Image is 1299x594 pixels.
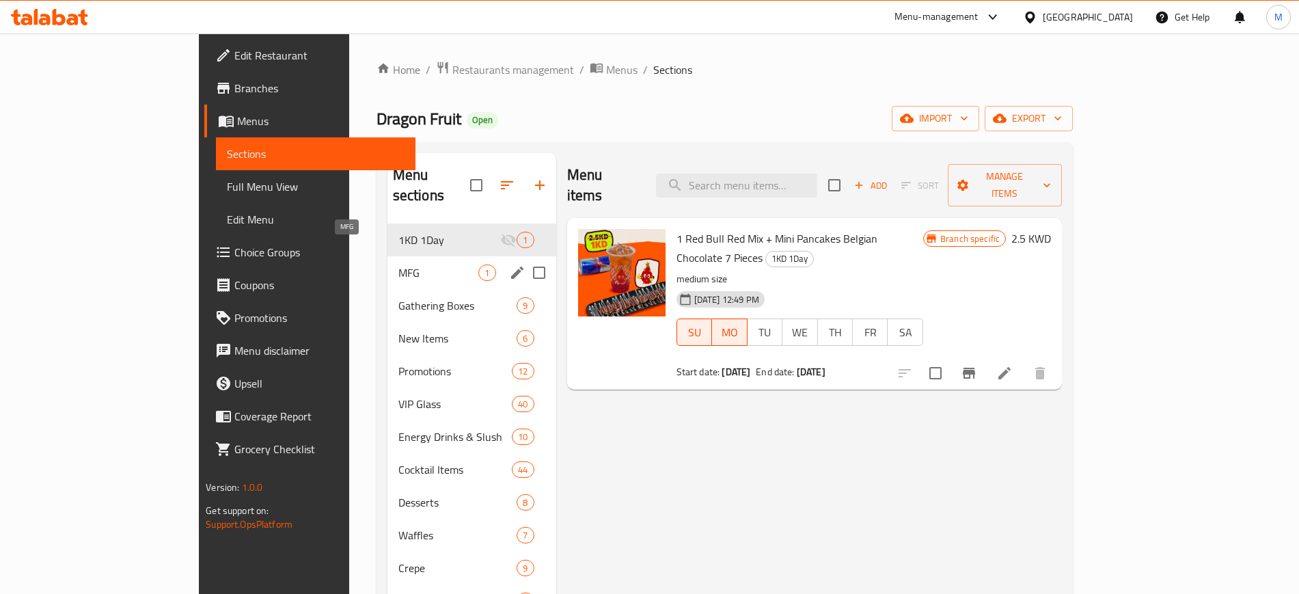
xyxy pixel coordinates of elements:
[676,228,877,268] span: 1 Red Bull Red Mix + Mini Pancakes Belgian Chocolate 7 Pieces
[512,363,534,379] div: items
[398,494,517,511] span: Desserts
[234,342,405,359] span: Menu disclaimer
[858,323,882,342] span: FR
[747,319,782,346] button: TU
[1043,10,1133,25] div: [GEOGRAPHIC_DATA]
[517,332,533,345] span: 6
[903,110,968,127] span: import
[387,519,556,552] div: Waffles7
[523,169,556,202] button: Add section
[216,137,415,170] a: Sections
[656,174,817,198] input: search
[517,527,534,543] div: items
[387,420,556,453] div: Energy Drinks & Slush10
[387,486,556,519] div: Desserts8
[676,363,720,381] span: Start date:
[996,365,1013,381] a: Edit menu item
[643,62,648,78] li: /
[782,319,817,346] button: WE
[753,323,777,342] span: TU
[204,433,415,465] a: Grocery Checklist
[216,170,415,203] a: Full Menu View
[387,322,556,355] div: New Items6
[204,72,415,105] a: Branches
[517,297,534,314] div: items
[234,310,405,326] span: Promotions
[387,289,556,322] div: Gathering Boxes9
[387,388,556,420] div: VIP Glass40
[893,323,917,342] span: SA
[517,562,533,575] span: 9
[683,323,707,342] span: SU
[387,453,556,486] div: Cocktail Items44
[512,461,534,478] div: items
[377,61,1074,79] nav: breadcrumb
[590,61,638,79] a: Menus
[398,363,512,379] span: Promotions
[953,357,985,390] button: Branch-specific-item
[849,175,892,196] button: Add
[766,251,813,267] span: 1KD 1Day
[204,105,415,137] a: Menus
[398,330,517,347] span: New Items
[398,560,517,576] span: Crepe
[204,301,415,334] a: Promotions
[676,319,712,346] button: SU
[234,244,405,260] span: Choice Groups
[517,529,533,542] span: 7
[500,232,517,248] svg: Inactive section
[387,552,556,584] div: Crepe9
[894,9,979,25] div: Menu-management
[935,232,1005,245] span: Branch specific
[517,330,534,347] div: items
[234,277,405,293] span: Coupons
[567,165,640,206] h2: Menu items
[722,363,750,381] b: [DATE]
[204,236,415,269] a: Choice Groups
[507,262,528,283] button: edit
[387,256,556,289] div: MFG1edit
[398,461,512,478] span: Cocktail Items
[823,323,847,342] span: TH
[849,175,892,196] span: Add item
[579,62,584,78] li: /
[227,178,405,195] span: Full Menu View
[512,396,534,412] div: items
[387,355,556,388] div: Promotions12
[227,211,405,228] span: Edit Menu
[204,367,415,400] a: Upsell
[204,39,415,72] a: Edit Restaurant
[234,441,405,457] span: Grocery Checklist
[985,106,1073,131] button: export
[398,429,512,445] span: Energy Drinks & Slush
[216,203,415,236] a: Edit Menu
[398,396,512,412] span: VIP Glass
[517,299,533,312] span: 9
[689,293,765,306] span: [DATE] 12:49 PM
[797,363,825,381] b: [DATE]
[398,265,479,281] span: MFG
[517,234,533,247] span: 1
[206,502,269,519] span: Get support on:
[712,319,748,346] button: MO
[398,297,517,314] span: Gathering Boxes
[387,224,556,256] div: 1KD 1Day1
[1024,357,1056,390] button: delete
[996,110,1062,127] span: export
[517,232,534,248] div: items
[921,359,950,388] span: Select to update
[462,171,491,200] span: Select all sections
[478,265,495,281] div: items
[436,61,574,79] a: Restaurants management
[467,112,498,129] div: Open
[426,62,430,78] li: /
[398,232,501,248] span: 1KD 1Day
[227,146,405,162] span: Sections
[765,251,814,267] div: 1KD 1Day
